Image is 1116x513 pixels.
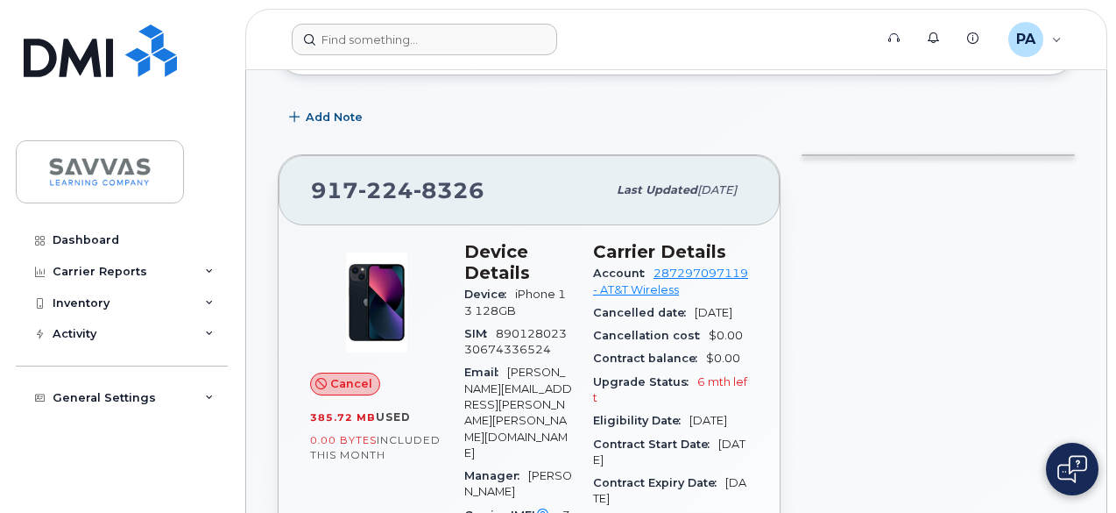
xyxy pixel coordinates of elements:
[1057,455,1087,483] img: Open chat
[358,177,413,203] span: 224
[464,288,566,317] span: iPhone 13 128GB
[324,250,429,355] img: image20231002-3703462-1ig824h.jpeg
[1016,29,1035,50] span: PA
[695,306,732,319] span: [DATE]
[310,434,377,446] span: 0.00 Bytes
[413,177,484,203] span: 8326
[464,241,572,283] h3: Device Details
[311,177,484,203] span: 917
[593,329,709,342] span: Cancellation cost
[464,327,567,356] span: 89012802330674336524
[706,352,740,365] span: $0.00
[689,414,727,427] span: [DATE]
[464,366,572,459] span: [PERSON_NAME][EMAIL_ADDRESS][PERSON_NAME][PERSON_NAME][DOMAIN_NAME]
[464,327,496,340] span: SIM
[617,183,697,196] span: Last updated
[278,102,378,133] button: Add Note
[593,267,748,296] a: 287297097119 - AT&T Wireless
[306,109,363,125] span: Add Note
[593,241,748,262] h3: Carrier Details
[593,414,689,427] span: Eligibility Date
[330,375,372,392] span: Cancel
[292,24,557,55] input: Find something...
[709,329,743,342] span: $0.00
[593,352,706,365] span: Contract balance
[697,183,737,196] span: [DATE]
[593,375,747,404] span: 6 mth left
[593,306,695,319] span: Cancelled date
[464,288,515,301] span: Device
[593,476,725,489] span: Contract Expiry Date
[593,438,718,451] span: Contract Start Date
[593,438,745,467] span: [DATE]
[593,375,697,388] span: Upgrade Status
[464,366,507,379] span: Email
[593,267,653,280] span: Account
[996,22,1074,57] div: Preethi Ashwini A
[376,410,411,424] span: used
[464,469,528,482] span: Manager
[310,411,376,424] span: 385.72 MB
